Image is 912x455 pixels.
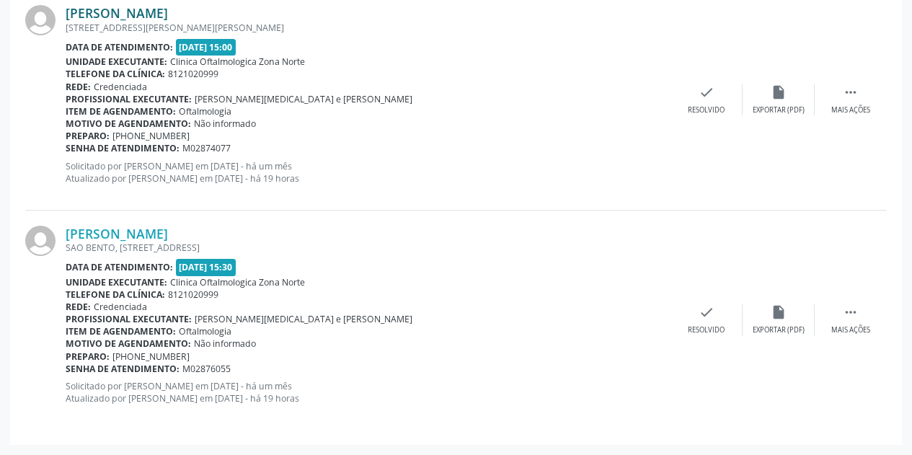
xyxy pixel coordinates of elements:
[170,276,305,288] span: Clinica Oftalmologica Zona Norte
[753,105,805,115] div: Exportar (PDF)
[112,130,190,142] span: [PHONE_NUMBER]
[179,325,231,337] span: Oftalmologia
[168,68,218,80] span: 8121020999
[179,105,231,118] span: Oftalmologia
[66,301,91,313] b: Rede:
[66,93,192,105] b: Profissional executante:
[66,160,670,185] p: Solicitado por [PERSON_NAME] em [DATE] - há um mês Atualizado por [PERSON_NAME] em [DATE] - há 19...
[66,242,670,254] div: SAO BENTO, [STREET_ADDRESS]
[688,325,725,335] div: Resolvido
[66,288,165,301] b: Telefone da clínica:
[66,325,176,337] b: Item de agendamento:
[195,313,412,325] span: [PERSON_NAME][MEDICAL_DATA] e [PERSON_NAME]
[94,301,147,313] span: Credenciada
[66,130,110,142] b: Preparo:
[66,41,173,53] b: Data de atendimento:
[66,5,168,21] a: [PERSON_NAME]
[66,363,180,375] b: Senha de atendimento:
[66,22,670,34] div: [STREET_ADDRESS][PERSON_NAME][PERSON_NAME]
[831,105,870,115] div: Mais ações
[699,304,714,320] i: check
[66,337,191,350] b: Motivo de agendamento:
[66,313,192,325] b: Profissional executante:
[66,276,167,288] b: Unidade executante:
[25,5,56,35] img: img
[66,142,180,154] b: Senha de atendimento:
[25,226,56,256] img: img
[94,81,147,93] span: Credenciada
[753,325,805,335] div: Exportar (PDF)
[176,259,236,275] span: [DATE] 15:30
[66,118,191,130] b: Motivo de agendamento:
[66,380,670,405] p: Solicitado por [PERSON_NAME] em [DATE] - há um mês Atualizado por [PERSON_NAME] em [DATE] - há 19...
[688,105,725,115] div: Resolvido
[66,350,110,363] b: Preparo:
[112,350,190,363] span: [PHONE_NUMBER]
[195,93,412,105] span: [PERSON_NAME][MEDICAL_DATA] e [PERSON_NAME]
[771,304,787,320] i: insert_drive_file
[771,84,787,100] i: insert_drive_file
[194,337,256,350] span: Não informado
[699,84,714,100] i: check
[66,56,167,68] b: Unidade executante:
[66,226,168,242] a: [PERSON_NAME]
[843,84,859,100] i: 
[66,261,173,273] b: Data de atendimento:
[182,142,231,154] span: M02874077
[176,39,236,56] span: [DATE] 15:00
[66,81,91,93] b: Rede:
[168,288,218,301] span: 8121020999
[66,105,176,118] b: Item de agendamento:
[194,118,256,130] span: Não informado
[831,325,870,335] div: Mais ações
[182,363,231,375] span: M02876055
[66,68,165,80] b: Telefone da clínica:
[843,304,859,320] i: 
[170,56,305,68] span: Clinica Oftalmologica Zona Norte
